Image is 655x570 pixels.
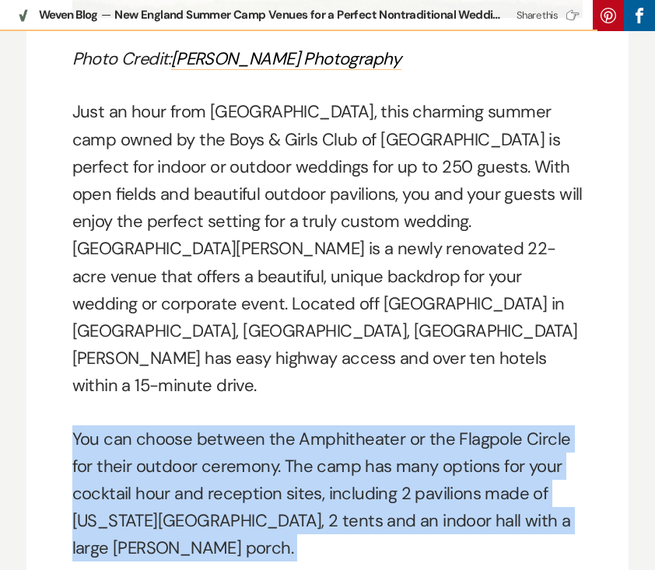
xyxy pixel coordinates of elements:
em: Photo Credit: [72,47,401,70]
span: — [101,9,110,21]
div: Share this [517,9,585,23]
span: Weven Blog [39,9,97,22]
p: Just an hour from [GEOGRAPHIC_DATA], this charming summer camp owned by the Boys & Girls Club of ... [72,98,583,399]
img: Weven Blog icon [16,8,31,23]
a: [PERSON_NAME] Photography [171,47,401,70]
a: Weven Blog [16,8,97,23]
p: You can choose between the Amphitheater or the Flagpole Circle for their outdoor ceremony. The ca... [72,425,583,562]
div: New England Summer Camp Venues for a Perfect Nontraditional Wedding Weekend [114,8,503,23]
